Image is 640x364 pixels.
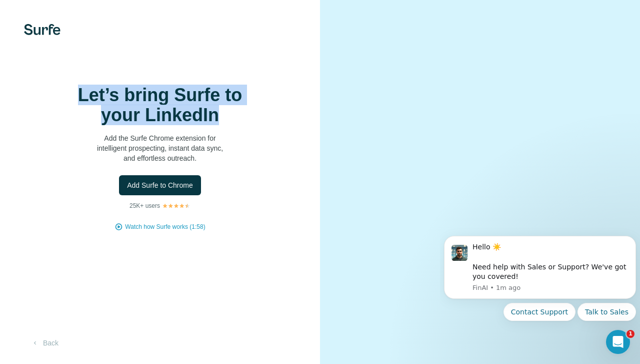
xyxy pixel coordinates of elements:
p: Add the Surfe Chrome extension for intelligent prospecting, instant data sync, and effortless out... [60,133,260,163]
span: Add Surfe to Chrome [127,180,193,190]
button: Add Surfe to Chrome [119,175,201,195]
button: Back [24,334,65,352]
img: Rating Stars [162,203,190,209]
img: Surfe's logo [24,24,60,35]
iframe: Intercom notifications message [440,224,640,359]
iframe: Intercom live chat [606,330,630,354]
p: 25K+ users [129,201,160,210]
span: 1 [626,330,634,338]
button: Watch how Surfe works (1:58) [125,222,205,231]
h1: Let’s bring Surfe to your LinkedIn [60,85,260,125]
